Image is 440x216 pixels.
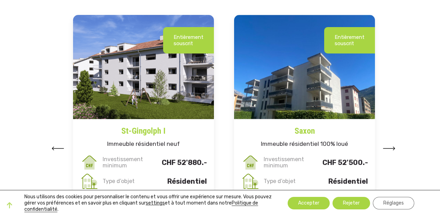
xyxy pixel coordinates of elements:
p: Type d’objet [262,178,315,184]
img: type [80,172,99,191]
p: Type d’objet [101,178,154,184]
h5: Immeuble résidentiel neuf [73,137,214,153]
img: invest_min [241,153,260,172]
p: Entièrement souscrit [335,34,365,47]
iframe: Chat Widget [315,110,440,216]
img: invest_min [80,153,99,172]
p: Résidentiel [154,178,207,184]
a: Saxon [234,119,375,137]
p: Investissement minimum [262,156,315,169]
p: Nous utilisons des cookies pour personnaliser le contenu et vous offrir une expérience sur mesure... [24,194,273,213]
h5: Immeuble résidentiel 100% loué [234,137,375,153]
a: St-Gingolph I [73,119,214,137]
img: Immeuble-de-rendement-Saxon [234,15,375,119]
div: Widget de chat [315,110,440,216]
p: Entièrement souscrit [174,34,203,47]
img: arrow-left [51,147,64,150]
a: Politique de confidentialité [24,200,258,212]
button: Accepter [288,197,330,209]
img: type [241,172,260,191]
button: settings [146,200,165,206]
p: Investissement minimum [101,156,154,169]
p: CHF 52'880.- [154,159,207,166]
img: St-Gingolph [73,15,214,119]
